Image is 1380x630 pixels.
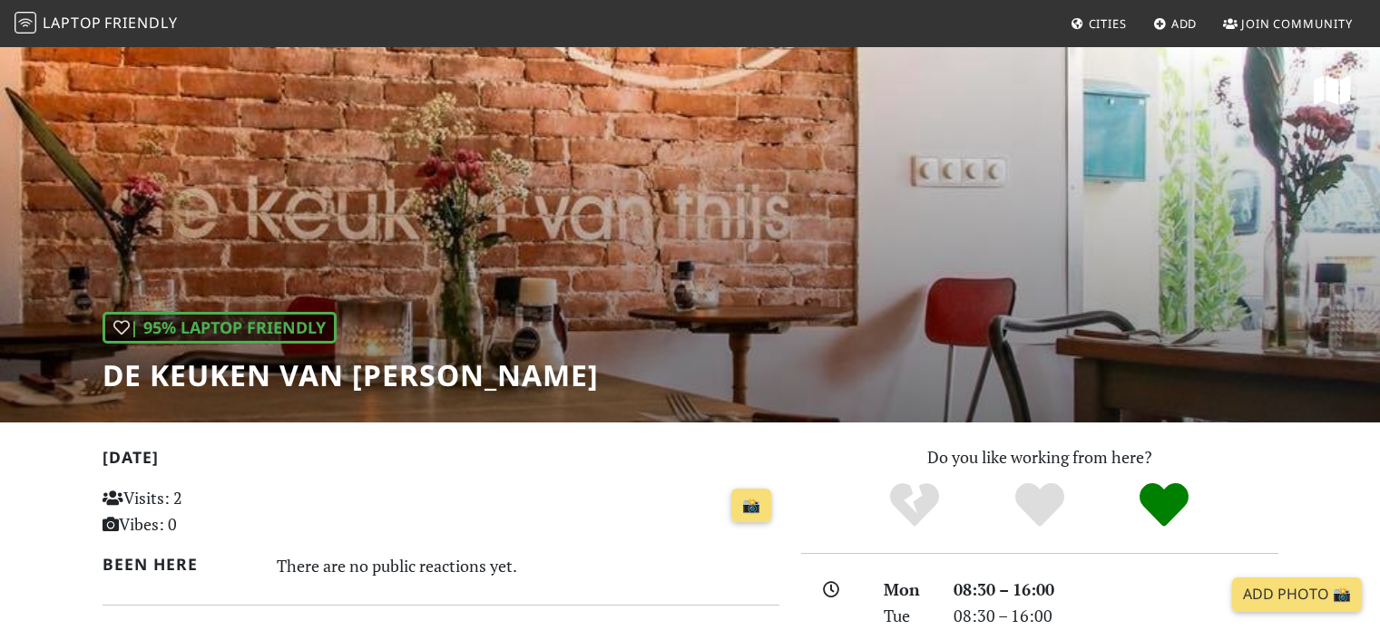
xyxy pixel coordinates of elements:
[943,577,1289,603] div: 08:30 – 16:00
[873,577,942,603] div: Mon
[104,13,177,33] span: Friendly
[1063,7,1134,40] a: Cities
[103,555,256,574] h2: Been here
[852,480,977,530] div: No
[277,551,779,580] div: There are no public reactions yet.
[103,485,314,538] p: Visits: 2 Vibes: 0
[15,12,36,34] img: LaptopFriendly
[103,358,599,393] h1: De keuken van [PERSON_NAME]
[1089,15,1127,32] span: Cities
[943,603,1289,629] div: 08:30 – 16:00
[103,448,779,474] h2: [DATE]
[977,480,1102,530] div: Yes
[731,489,771,523] a: 📸
[15,8,178,40] a: LaptopFriendly LaptopFriendly
[1101,480,1227,530] div: Definitely!
[1171,15,1198,32] span: Add
[1241,15,1353,32] span: Join Community
[873,603,942,629] div: Tue
[1232,577,1362,612] a: Add Photo 📸
[1146,7,1205,40] a: Add
[801,444,1278,470] p: Do you like working from here?
[1216,7,1360,40] a: Join Community
[43,13,102,33] span: Laptop
[103,312,337,344] div: | 95% Laptop Friendly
